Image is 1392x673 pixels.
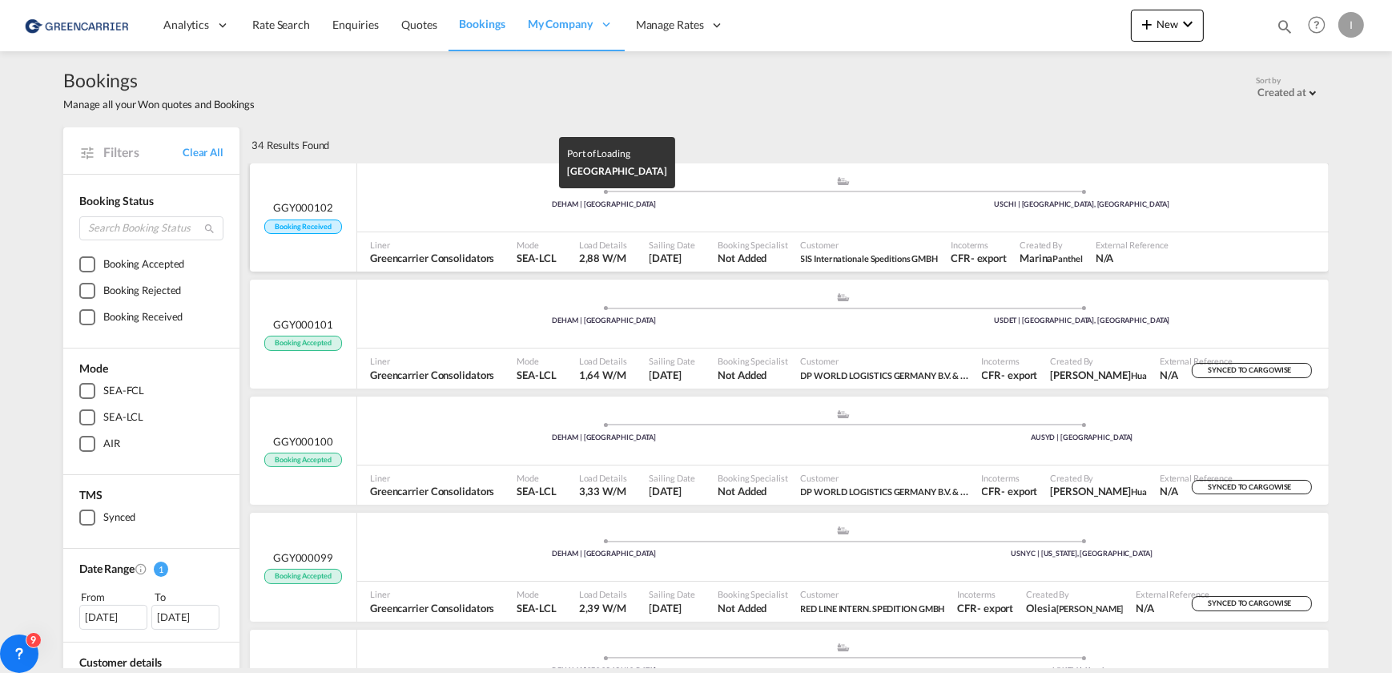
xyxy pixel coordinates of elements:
[1178,14,1197,34] md-icon: icon-chevron-down
[1137,18,1197,30] span: New
[982,484,1002,498] div: CFR
[1052,253,1082,264] span: Panthel
[801,601,945,615] span: RED LINE INTERN. SPEDITION GMBH
[273,317,333,332] span: GGY000101
[103,436,120,452] div: AIR
[79,605,147,629] div: [DATE]
[365,549,843,559] div: DEHAM | [GEOGRAPHIC_DATA]
[79,409,223,425] md-checkbox: SEA-LCL
[951,251,1007,265] span: CFR export
[370,355,494,367] span: Liner
[264,453,341,468] span: Booking Accepted
[567,145,666,163] div: Port of Loading
[332,18,379,31] span: Enquiries
[79,383,223,399] md-checkbox: SEA-FCL
[567,163,666,180] div: [GEOGRAPHIC_DATA]
[370,251,494,265] span: Greencarrier Consolidators
[250,397,1329,506] div: GGY000100 Booking Accepted assets/icons/custom/ship-fill.svgassets/icons/custom/roll-o-plane.svgP...
[517,251,556,265] span: SEA-LCL
[103,283,181,299] div: Booking Rejected
[650,588,696,600] span: Sailing Date
[801,485,989,498] span: DP WORLD LOGISTICS GERMANY B.V. & CO. KG
[79,436,223,452] md-checkbox: AIR
[517,601,556,615] span: SEA-LCL
[1020,239,1083,251] span: Created By
[718,239,787,251] span: Booking Specialist
[579,252,626,264] span: 2,88 W/M
[579,485,626,498] span: 3,33 W/M
[203,223,215,235] md-icon: icon-magnify
[273,550,333,565] span: GGY000099
[365,316,843,326] div: DEHAM | [GEOGRAPHIC_DATA]
[1050,355,1146,367] span: Created By
[251,127,329,163] div: 34 Results Found
[801,588,945,600] span: Customer
[650,601,696,615] span: 21 Sep 2025
[517,368,556,382] span: SEA-LCL
[834,643,853,651] md-icon: assets/icons/custom/ship-fill.svg
[1050,472,1146,484] span: Created By
[370,588,494,600] span: Liner
[579,588,627,600] span: Load Details
[982,368,1002,382] div: CFR
[163,17,209,33] span: Analytics
[63,97,255,111] span: Manage all your Won quotes and Bookings
[79,510,223,526] md-checkbox: Synced
[1208,482,1295,498] span: SYNCED TO CARGOWISE
[79,361,108,375] span: Mode
[1131,10,1204,42] button: icon-plus 400-fgNewicon-chevron-down
[579,355,627,367] span: Load Details
[1050,484,1146,498] span: Chau Ngoc Hua
[982,355,1038,367] span: Incoterms
[1001,484,1037,498] div: - export
[250,163,1329,272] div: GGY000102 Booking Received assets/icons/custom/ship-fill.svgassets/icons/custom/roll-o-plane.svgP...
[982,484,1038,498] span: CFR export
[103,256,184,272] div: Booking Accepted
[834,177,853,185] md-icon: assets/icons/custom/ship-fill.svg
[370,368,494,382] span: Greencarrier Consolidators
[801,355,969,367] span: Customer
[957,601,1013,615] span: CFR export
[250,280,1329,389] div: GGY000101 Booking Accepted assets/icons/custom/ship-fill.svgassets/icons/custom/roll-o-plane.svgP...
[843,433,1322,443] div: AUSYD | [GEOGRAPHIC_DATA]
[579,602,626,615] span: 2,39 W/M
[951,239,1007,251] span: Incoterms
[579,472,627,484] span: Load Details
[801,239,939,251] span: Customer
[650,251,696,265] span: 22 Sep 2025
[1136,588,1209,600] span: External Reference
[1256,75,1281,86] span: Sort by
[801,472,969,484] span: Customer
[264,336,341,351] span: Booking Accepted
[843,316,1322,326] div: USDET | [GEOGRAPHIC_DATA], [GEOGRAPHIC_DATA]
[957,601,977,615] div: CFR
[79,655,162,669] span: Customer details
[1131,486,1147,497] span: Hua
[365,433,843,443] div: DEHAM | [GEOGRAPHIC_DATA]
[834,526,853,534] md-icon: assets/icons/custom/ship-fill.svg
[370,484,494,498] span: Greencarrier Consolidators
[1192,363,1312,378] div: SYNCED TO CARGOWISE
[718,355,787,367] span: Booking Specialist
[103,510,135,526] div: Synced
[971,251,1007,265] div: - export
[718,588,787,600] span: Booking Specialist
[517,355,556,367] span: Mode
[801,368,969,382] span: DP WORLD LOGISTICS GERMANY B.V. & CO. KG
[1303,11,1338,40] div: Help
[1257,86,1306,99] div: Created at
[957,588,1013,600] span: Incoterms
[1192,596,1312,611] div: SYNCED TO CARGOWISE
[370,472,494,484] span: Liner
[1020,251,1083,265] span: Marina Panthel
[183,145,223,159] a: Clear All
[517,484,556,498] span: SEA-LCL
[1001,368,1037,382] div: - export
[579,369,626,381] span: 1,64 W/M
[1208,365,1295,381] span: SYNCED TO CARGOWISE
[264,220,341,235] span: Booking Received
[977,601,1013,615] div: - export
[252,18,310,31] span: Rate Search
[843,199,1322,210] div: USCHI | [GEOGRAPHIC_DATA], [GEOGRAPHIC_DATA]
[79,488,103,502] span: TMS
